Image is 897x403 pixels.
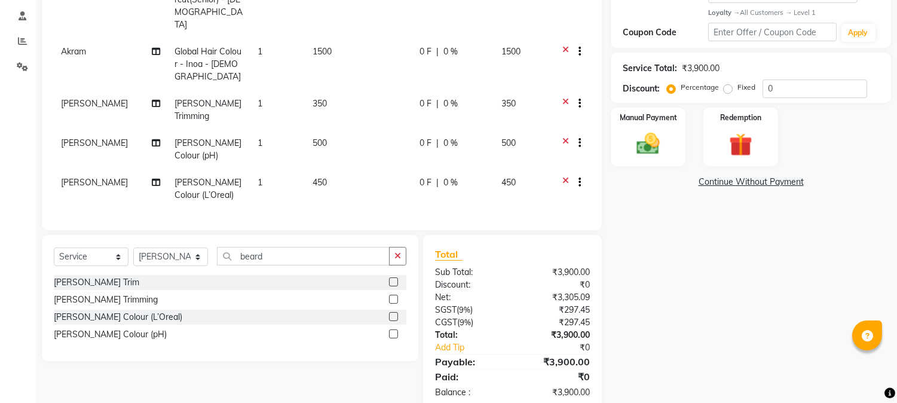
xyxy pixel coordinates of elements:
[175,46,242,82] span: Global Hair Colour - Inoa - [DEMOGRAPHIC_DATA]
[54,328,167,341] div: [PERSON_NAME] Colour (pH)
[420,45,431,58] span: 0 F
[623,62,677,75] div: Service Total:
[175,138,242,161] span: [PERSON_NAME] Colour (pH)
[313,98,327,109] span: 350
[502,138,516,148] span: 500
[54,294,158,306] div: [PERSON_NAME] Trimming
[841,24,875,42] button: Apply
[502,177,516,188] span: 450
[513,355,599,369] div: ₹3,900.00
[258,138,262,148] span: 1
[426,304,513,316] div: ( )
[258,46,262,57] span: 1
[623,26,708,39] div: Coupon Code
[54,276,139,289] div: [PERSON_NAME] Trim
[613,176,889,188] a: Continue Without Payment
[426,329,513,341] div: Total:
[175,177,242,200] span: [PERSON_NAME] Colour (L’Oreal)
[61,46,86,57] span: Akram
[217,247,390,265] input: Search or Scan
[620,112,677,123] label: Manual Payment
[435,317,457,328] span: CGST
[426,355,513,369] div: Payable:
[313,177,327,188] span: 450
[435,248,463,261] span: Total
[681,82,719,93] label: Percentage
[436,97,439,110] span: |
[527,341,599,354] div: ₹0
[708,8,740,17] strong: Loyalty →
[426,291,513,304] div: Net:
[426,341,527,354] a: Add Tip
[426,316,513,329] div: ( )
[420,137,431,149] span: 0 F
[426,370,513,384] div: Paid:
[426,386,513,399] div: Balance :
[443,97,458,110] span: 0 %
[513,279,599,291] div: ₹0
[682,62,720,75] div: ₹3,900.00
[61,98,128,109] span: [PERSON_NAME]
[502,98,516,109] span: 350
[708,23,836,41] input: Enter Offer / Coupon Code
[61,138,128,148] span: [PERSON_NAME]
[436,45,439,58] span: |
[443,176,458,189] span: 0 %
[54,311,182,323] div: [PERSON_NAME] Colour (L’Oreal)
[443,45,458,58] span: 0 %
[459,305,470,315] span: 9%
[61,177,128,188] span: [PERSON_NAME]
[426,279,513,291] div: Discount:
[436,137,439,149] span: |
[435,304,457,315] span: SGST
[513,370,599,384] div: ₹0
[258,98,262,109] span: 1
[629,130,667,157] img: _cash.svg
[443,137,458,149] span: 0 %
[513,291,599,304] div: ₹3,305.09
[502,46,521,57] span: 1500
[175,98,242,121] span: [PERSON_NAME] Trimming
[708,8,879,18] div: All Customers → Level 1
[513,304,599,316] div: ₹297.45
[722,130,760,160] img: _gift.svg
[513,266,599,279] div: ₹3,900.00
[420,176,431,189] span: 0 F
[623,83,660,95] div: Discount:
[313,46,332,57] span: 1500
[720,112,761,123] label: Redemption
[737,82,755,93] label: Fixed
[436,176,439,189] span: |
[420,97,431,110] span: 0 F
[426,266,513,279] div: Sub Total:
[513,386,599,399] div: ₹3,900.00
[513,329,599,341] div: ₹3,900.00
[258,177,262,188] span: 1
[513,316,599,329] div: ₹297.45
[313,138,327,148] span: 500
[460,317,471,327] span: 9%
